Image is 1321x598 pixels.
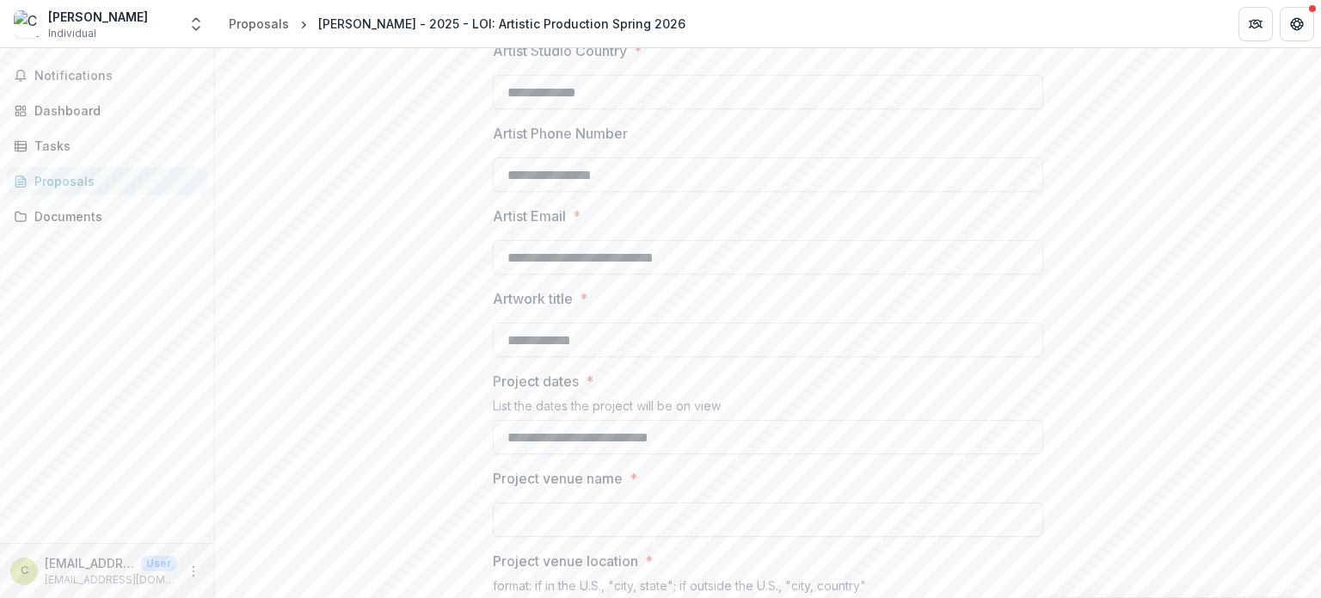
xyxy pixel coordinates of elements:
[1280,7,1314,41] button: Get Help
[34,172,194,190] div: Proposals
[1238,7,1273,41] button: Partners
[45,554,134,572] p: [EMAIL_ADDRESS][DOMAIN_NAME]
[34,207,194,225] div: Documents
[48,26,96,41] span: Individual
[493,123,628,144] p: Artist Phone Number
[493,371,579,391] p: Project dates
[229,15,289,33] div: Proposals
[493,468,623,489] p: Project venue name
[493,206,566,226] p: Artist Email
[183,561,204,582] button: More
[184,7,208,41] button: Open entity switcher
[141,556,176,571] p: User
[318,15,685,33] div: [PERSON_NAME] - 2025 - LOI: Artistic Production Spring 2026
[34,137,194,155] div: Tasks
[34,102,194,120] div: Dashboard
[493,398,1043,420] div: List the dates the project will be on view
[21,565,28,576] div: cherieleecreations@gmail.com
[34,69,200,83] span: Notifications
[493,40,627,61] p: Artist Studio Country
[493,288,573,309] p: Artwork title
[7,96,207,125] a: Dashboard
[7,62,207,89] button: Notifications
[48,8,148,26] div: [PERSON_NAME]
[7,132,207,160] a: Tasks
[14,10,41,38] img: Cherie Heinz
[222,11,296,36] a: Proposals
[222,11,692,36] nav: breadcrumb
[493,551,638,571] p: Project venue location
[7,202,207,231] a: Documents
[7,167,207,195] a: Proposals
[45,572,176,588] p: [EMAIL_ADDRESS][DOMAIN_NAME]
